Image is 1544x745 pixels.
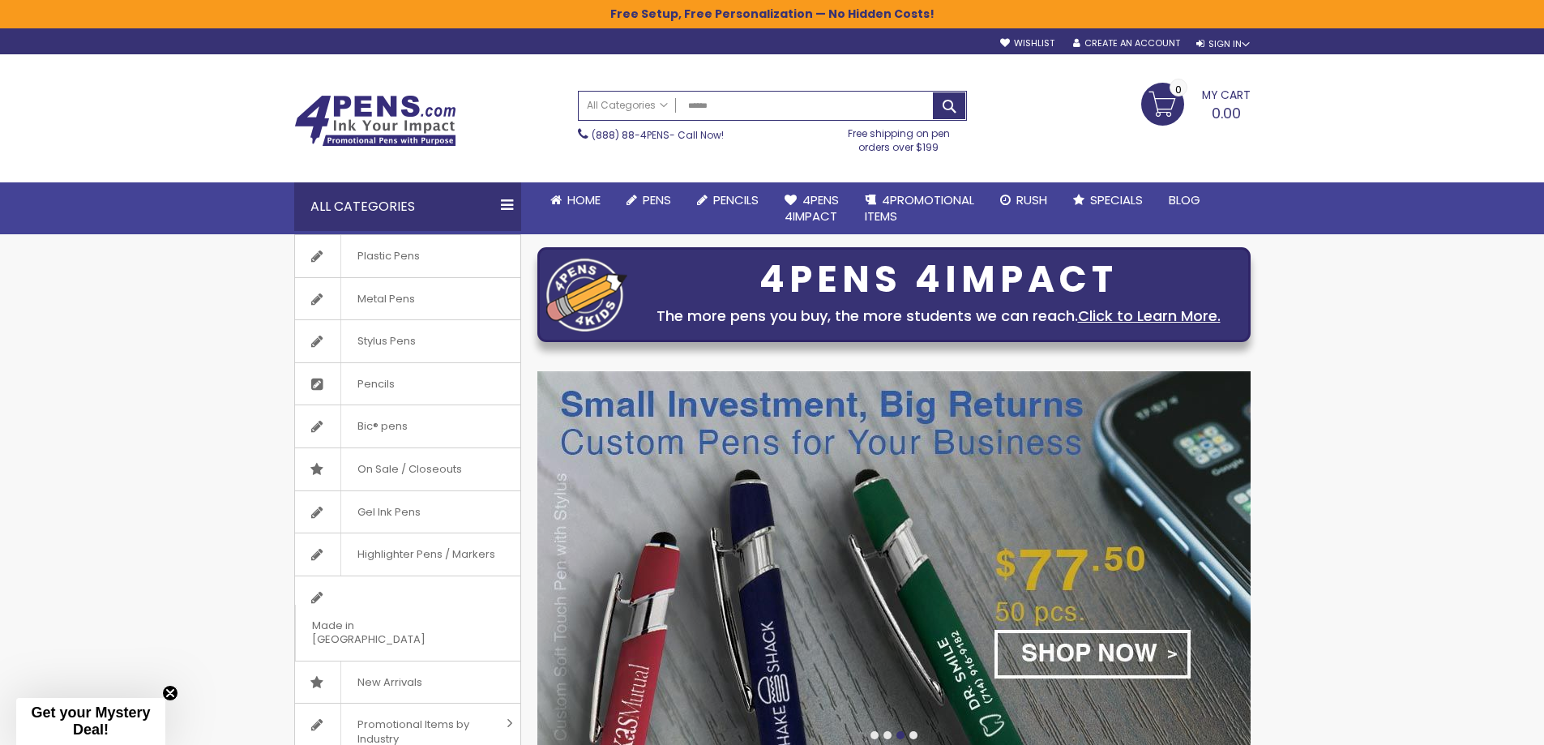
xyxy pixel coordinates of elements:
span: Plastic Pens [340,235,436,277]
a: Bic® pens [295,405,520,447]
img: four_pen_logo.png [546,258,627,332]
span: Blog [1169,191,1200,208]
a: Pencils [684,182,772,218]
span: 0 [1175,82,1182,97]
span: Gel Ink Pens [340,491,437,533]
div: Get your Mystery Deal!Close teaser [16,698,165,745]
a: New Arrivals [295,662,520,704]
span: Pencils [713,191,759,208]
a: Metal Pens [295,278,520,320]
span: Pens [643,191,671,208]
div: Free shipping on pen orders over $199 [831,121,967,153]
a: 4PROMOTIONALITEMS [852,182,987,235]
span: All Categories [587,99,668,112]
a: 4Pens4impact [772,182,852,235]
a: Pens [614,182,684,218]
a: Wishlist [1000,37,1054,49]
span: Home [567,191,601,208]
a: Made in [GEOGRAPHIC_DATA] [295,576,520,661]
span: Get your Mystery Deal! [31,704,150,738]
span: 4Pens 4impact [785,191,839,225]
span: New Arrivals [340,662,438,704]
a: 0.00 0 [1141,83,1251,123]
span: Metal Pens [340,278,431,320]
button: Close teaser [162,685,178,701]
div: The more pens you buy, the more students we can reach. [635,305,1242,328]
span: Highlighter Pens / Markers [340,533,511,576]
div: Sign In [1196,38,1250,50]
a: Plastic Pens [295,235,520,277]
a: All Categories [579,92,676,118]
div: All Categories [294,182,521,231]
a: Home [537,182,614,218]
div: 4PENS 4IMPACT [635,263,1242,297]
a: Rush [987,182,1060,218]
a: Stylus Pens [295,320,520,362]
span: Specials [1090,191,1143,208]
a: Gel Ink Pens [295,491,520,533]
span: Rush [1016,191,1047,208]
a: Click to Learn More. [1078,306,1221,326]
img: 4Pens Custom Pens and Promotional Products [294,95,456,147]
a: Specials [1060,182,1156,218]
span: Bic® pens [340,405,424,447]
a: Create an Account [1073,37,1180,49]
a: Blog [1156,182,1213,218]
span: - Call Now! [592,128,724,142]
span: Made in [GEOGRAPHIC_DATA] [295,605,480,661]
span: 4PROMOTIONAL ITEMS [865,191,974,225]
a: On Sale / Closeouts [295,448,520,490]
span: 0.00 [1212,103,1241,123]
a: Pencils [295,363,520,405]
span: On Sale / Closeouts [340,448,478,490]
span: Stylus Pens [340,320,432,362]
a: (888) 88-4PENS [592,128,669,142]
span: Pencils [340,363,411,405]
a: Highlighter Pens / Markers [295,533,520,576]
